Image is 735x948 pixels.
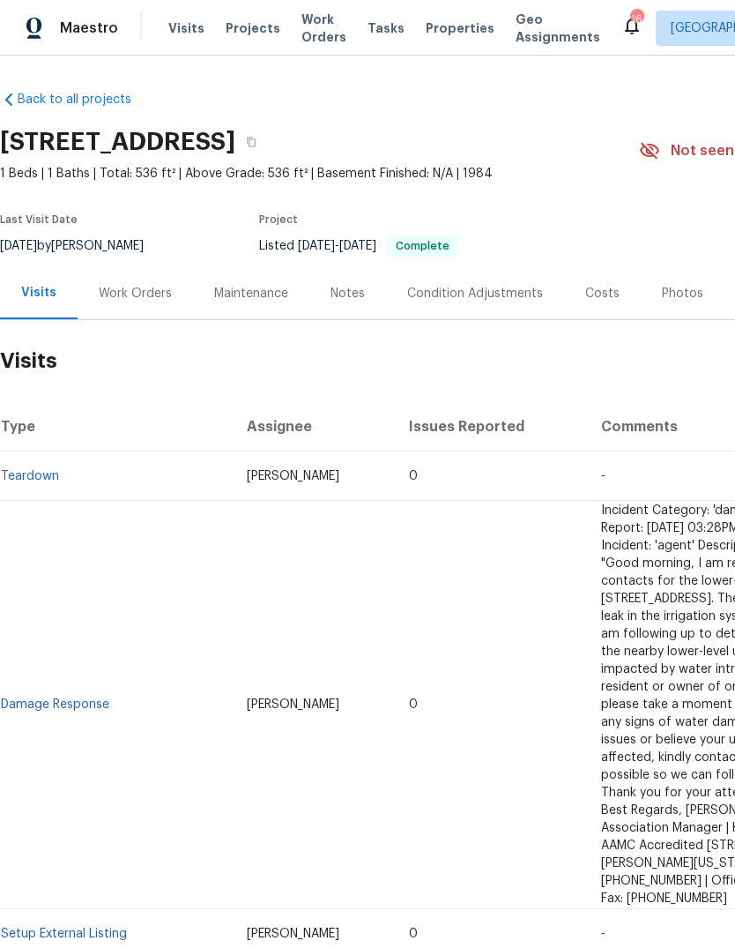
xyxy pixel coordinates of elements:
[395,402,588,452] th: Issues Reported
[407,285,543,302] div: Condition Adjustments
[298,240,335,252] span: [DATE]
[367,22,405,34] span: Tasks
[585,285,620,302] div: Costs
[168,19,204,37] span: Visits
[1,698,109,711] a: Damage Response
[339,240,376,252] span: [DATE]
[601,928,605,940] span: -
[1,470,59,482] a: Teardown
[226,19,280,37] span: Projects
[247,928,339,940] span: [PERSON_NAME]
[330,285,365,302] div: Notes
[601,470,605,482] span: -
[247,470,339,482] span: [PERSON_NAME]
[662,285,703,302] div: Photos
[298,240,376,252] span: -
[99,285,172,302] div: Work Orders
[389,241,457,251] span: Complete
[259,214,298,225] span: Project
[214,285,288,302] div: Maintenance
[630,11,642,28] div: 16
[1,928,127,940] a: Setup External Listing
[409,470,418,482] span: 0
[60,19,118,37] span: Maestro
[516,11,600,46] span: Geo Assignments
[235,126,267,158] button: Copy Address
[233,402,395,452] th: Assignee
[409,928,418,940] span: 0
[301,11,346,46] span: Work Orders
[426,19,494,37] span: Properties
[259,240,458,252] span: Listed
[247,698,339,711] span: [PERSON_NAME]
[409,698,418,711] span: 0
[21,284,56,302] div: Visits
